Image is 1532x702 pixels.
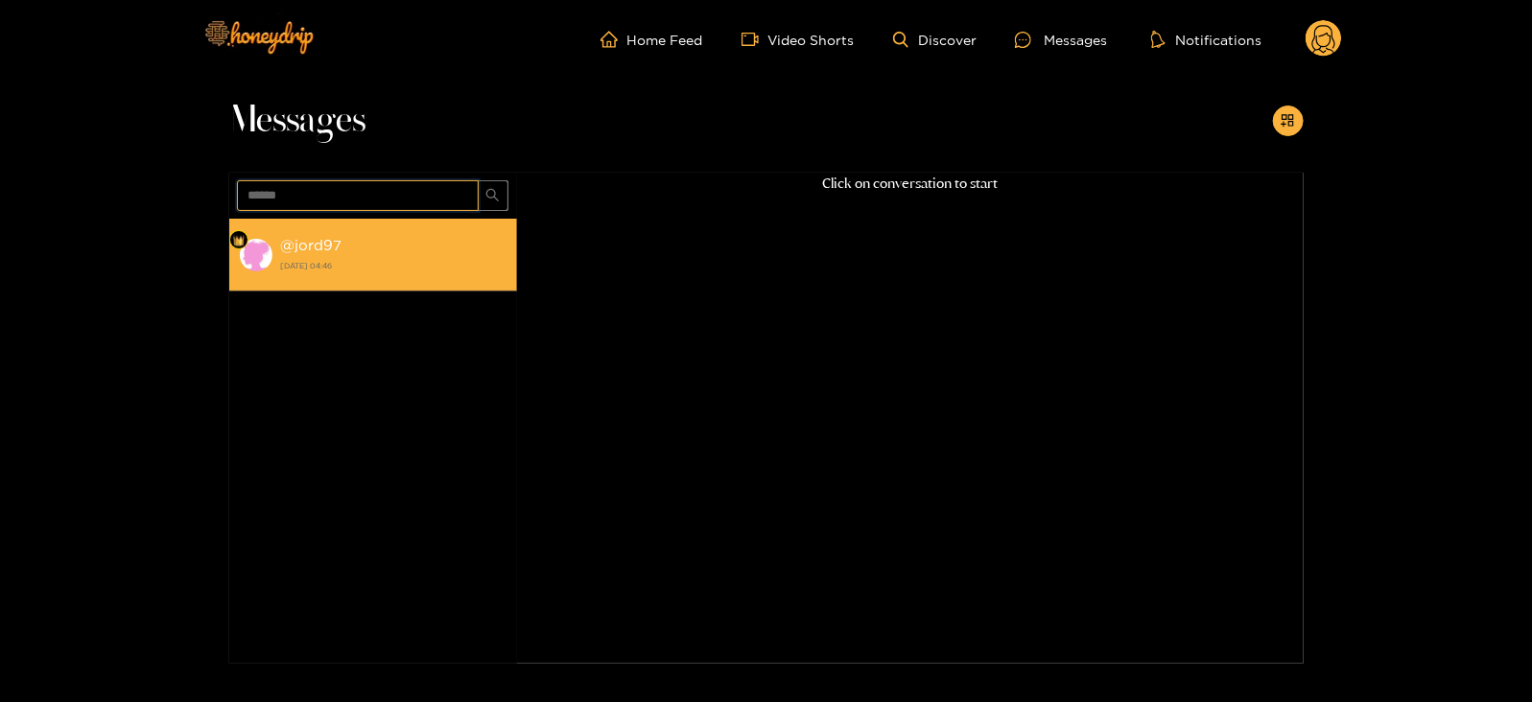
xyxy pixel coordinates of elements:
[1015,29,1107,51] div: Messages
[281,237,342,253] strong: @ jord97
[1281,113,1295,129] span: appstore-add
[742,31,855,48] a: Video Shorts
[893,32,977,48] a: Discover
[517,173,1304,195] p: Click on conversation to start
[601,31,703,48] a: Home Feed
[233,235,245,246] img: Fan Level
[478,180,508,211] button: search
[229,98,366,144] span: Messages
[742,31,768,48] span: video-camera
[601,31,627,48] span: home
[485,188,500,204] span: search
[1145,30,1267,49] button: Notifications
[239,238,273,272] img: conversation
[281,257,507,274] strong: [DATE] 04:46
[1273,105,1304,136] button: appstore-add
